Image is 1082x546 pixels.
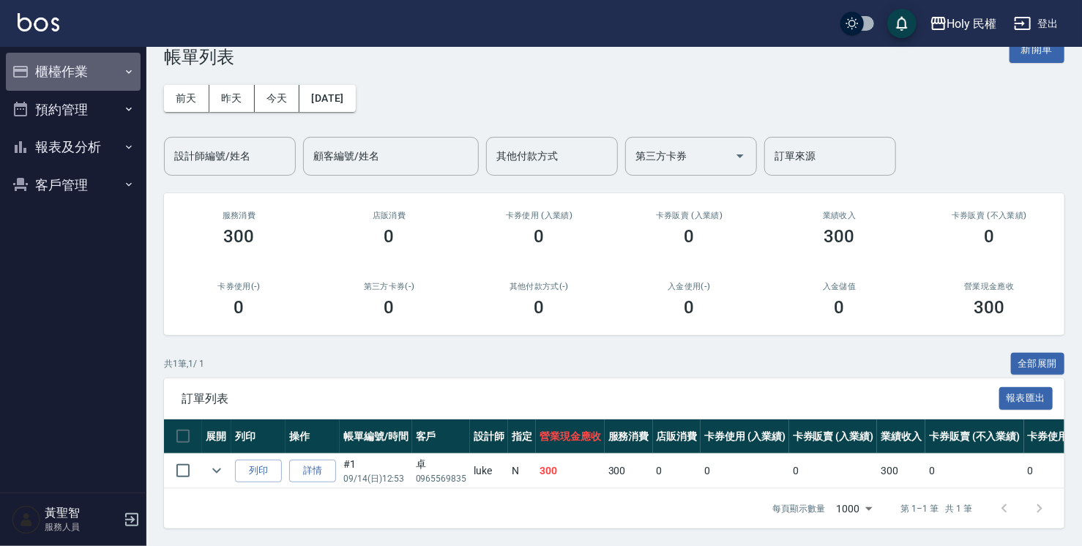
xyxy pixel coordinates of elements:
[209,85,255,112] button: 昨天
[231,419,286,454] th: 列印
[985,226,995,247] h3: 0
[482,211,597,220] h2: 卡券使用 (入業績)
[932,211,1047,220] h2: 卡券販賣 (不入業績)
[925,454,1023,488] td: 0
[1010,36,1064,63] button: 新開單
[653,454,701,488] td: 0
[164,47,234,67] h3: 帳單列表
[534,226,545,247] h3: 0
[206,460,228,482] button: expand row
[684,297,695,318] h3: 0
[877,454,925,488] td: 300
[1011,353,1065,375] button: 全部展開
[340,454,412,488] td: #1
[412,419,471,454] th: 客戶
[416,472,467,485] p: 0965569835
[416,457,467,472] div: 卓
[508,454,536,488] td: N
[536,454,605,488] td: 300
[299,85,355,112] button: [DATE]
[974,297,1005,318] h3: 300
[255,85,300,112] button: 今天
[632,211,747,220] h2: 卡券販賣 (入業績)
[772,502,825,515] p: 每頁顯示數量
[653,419,701,454] th: 店販消費
[182,282,296,291] h2: 卡券使用(-)
[824,226,855,247] h3: 300
[343,472,408,485] p: 09/14 (日) 12:53
[947,15,997,33] div: Holy 民權
[605,419,653,454] th: 服務消費
[835,297,845,318] h3: 0
[925,419,1023,454] th: 卡券販賣 (不入業績)
[536,419,605,454] th: 營業現金應收
[789,419,878,454] th: 卡券販賣 (入業績)
[182,211,296,220] h3: 服務消費
[45,506,119,520] h5: 黃聖智
[6,166,141,204] button: 客戶管理
[701,454,789,488] td: 0
[234,297,245,318] h3: 0
[789,454,878,488] td: 0
[6,53,141,91] button: 櫃檯作業
[470,419,508,454] th: 設計師
[164,85,209,112] button: 前天
[728,144,752,168] button: Open
[999,387,1053,410] button: 報表匯出
[384,226,395,247] h3: 0
[18,13,59,31] img: Logo
[632,282,747,291] h2: 入金使用(-)
[6,91,141,129] button: 預約管理
[224,226,255,247] h3: 300
[901,502,972,515] p: 第 1–1 筆 共 1 筆
[887,9,917,38] button: save
[932,282,1047,291] h2: 營業現金應收
[6,128,141,166] button: 報表及分析
[508,419,536,454] th: 指定
[782,282,897,291] h2: 入金儲值
[332,282,447,291] h2: 第三方卡券(-)
[202,419,231,454] th: 展開
[605,454,653,488] td: 300
[164,357,204,370] p: 共 1 筆, 1 / 1
[332,211,447,220] h2: 店販消費
[831,489,878,528] div: 1000
[286,419,340,454] th: 操作
[1010,42,1064,56] a: 新開單
[12,505,41,534] img: Person
[340,419,412,454] th: 帳單編號/時間
[684,226,695,247] h3: 0
[924,9,1003,39] button: Holy 民權
[182,392,999,406] span: 訂單列表
[289,460,336,482] a: 詳情
[235,460,282,482] button: 列印
[877,419,925,454] th: 業績收入
[384,297,395,318] h3: 0
[999,391,1053,405] a: 報表匯出
[782,211,897,220] h2: 業績收入
[482,282,597,291] h2: 其他付款方式(-)
[534,297,545,318] h3: 0
[470,454,508,488] td: luke
[701,419,789,454] th: 卡券使用 (入業績)
[45,520,119,534] p: 服務人員
[1008,10,1064,37] button: 登出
